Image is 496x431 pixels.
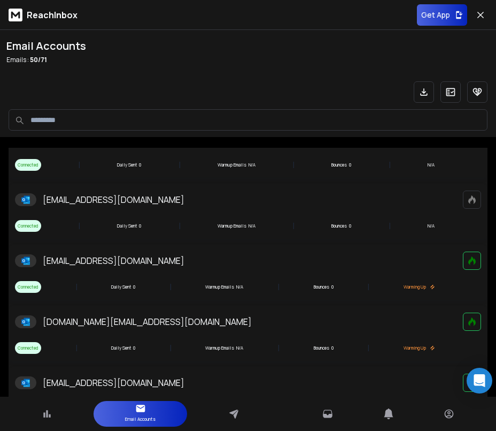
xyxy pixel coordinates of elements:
p: [EMAIL_ADDRESS][DOMAIN_NAME] [43,254,184,267]
span: | [292,158,294,171]
p: Warming Up [404,284,435,290]
p: Emails : [6,56,86,64]
span: | [179,220,181,232]
span: | [75,281,77,293]
p: ReachInbox [27,9,77,21]
p: Daily Sent [111,345,131,351]
p: Email Accounts [125,414,156,425]
div: Open Intercom Messenger [467,368,492,394]
p: Warmup Emails [218,162,246,168]
span: | [169,281,172,293]
div: 0 [117,223,141,229]
p: N/A [428,162,435,168]
div: N/A [205,284,243,290]
span: | [277,281,280,293]
p: Warmup Emails [205,345,234,351]
div: N/A [205,345,243,351]
p: 0 [331,284,334,290]
span: | [277,342,280,354]
p: Daily Sent [111,284,131,290]
div: 0 [117,162,141,168]
span: | [292,220,294,232]
span: | [75,342,77,354]
p: Bounces [314,284,329,290]
p: [DOMAIN_NAME][EMAIL_ADDRESS][DOMAIN_NAME] [43,315,252,328]
span: | [367,342,369,354]
p: [EMAIL_ADDRESS][DOMAIN_NAME] [43,193,184,206]
p: Bounces [314,345,329,351]
span: 50 / 71 [30,55,47,64]
p: Warmup Emails [205,284,234,290]
p: Daily Sent [117,223,137,229]
span: | [179,158,181,171]
p: 0 [349,223,351,229]
button: Get App [417,4,467,26]
span: | [169,342,172,354]
p: 0 [349,162,351,168]
span: | [78,220,80,232]
div: N/A [218,223,255,229]
span: Connected [15,159,41,171]
span: | [367,281,369,293]
span: Connected [15,281,41,293]
div: N/A [218,162,255,168]
div: 0 [111,345,135,351]
h1: Email Accounts [6,39,86,54]
span: | [78,158,80,171]
p: Daily Sent [117,162,137,168]
span: Connected [15,342,41,354]
p: Warming Up [404,345,435,351]
p: Warmup Emails [218,223,246,229]
div: 0 [111,284,135,290]
p: [EMAIL_ADDRESS][DOMAIN_NAME] [43,376,184,389]
p: 0 [331,345,334,351]
p: Bounces [331,223,347,229]
span: | [389,220,391,232]
span: | [389,158,391,171]
p: Bounces [331,162,347,168]
span: Connected [15,220,41,232]
p: N/A [428,223,435,229]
